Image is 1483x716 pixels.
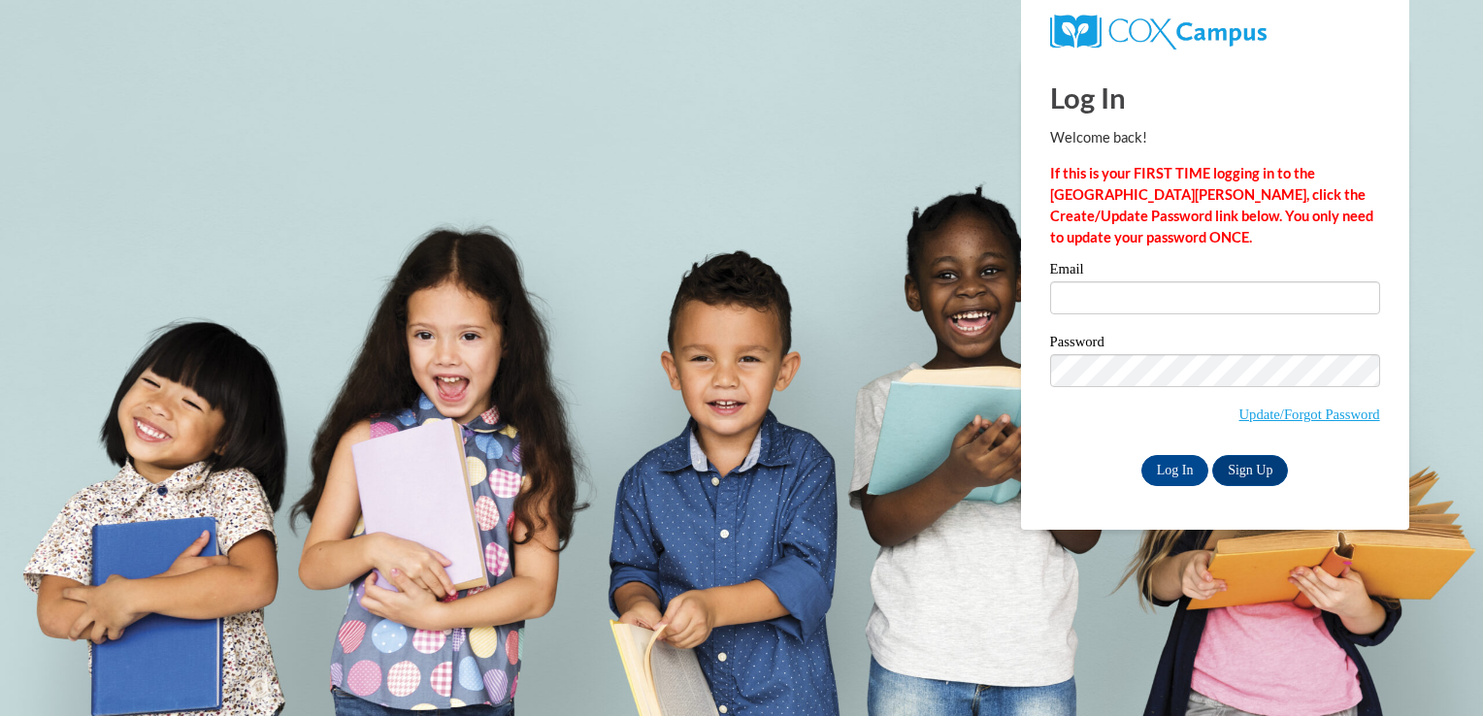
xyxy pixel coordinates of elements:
input: Log In [1141,455,1209,486]
h1: Log In [1050,78,1380,117]
img: COX Campus [1050,15,1267,49]
p: Welcome back! [1050,127,1380,148]
a: Update/Forgot Password [1239,407,1380,422]
a: Sign Up [1212,455,1288,486]
a: COX Campus [1050,22,1267,39]
label: Email [1050,262,1380,281]
label: Password [1050,335,1380,354]
strong: If this is your FIRST TIME logging in to the [GEOGRAPHIC_DATA][PERSON_NAME], click the Create/Upd... [1050,165,1373,245]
